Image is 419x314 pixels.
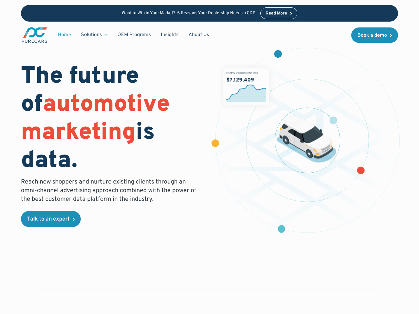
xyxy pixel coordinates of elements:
[21,178,202,204] p: Reach new shoppers and nurture existing clients through an omni-channel advertising approach comb...
[27,217,70,222] div: Talk to an expert
[122,11,255,16] p: Want to Win in Your Market? 5 Reasons Your Dealership Needs a CDP
[351,27,398,43] a: Book a demo
[21,90,170,148] span: automotive marketing
[156,29,184,41] a: Insights
[76,29,112,41] div: Solutions
[112,29,156,41] a: OEM Programs
[53,29,76,41] a: Home
[21,63,202,176] h1: The future of is data.
[21,27,48,43] img: purecars logo
[21,211,81,227] a: Talk to an expert
[260,7,297,19] a: Read More
[223,68,269,105] img: chart showing monthly dealership revenue of $7m
[277,116,336,163] img: illustration of a vehicle
[21,27,48,43] a: main
[266,11,287,16] div: Read More
[81,31,102,38] div: Solutions
[184,29,214,41] a: About Us
[357,33,387,38] div: Book a demo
